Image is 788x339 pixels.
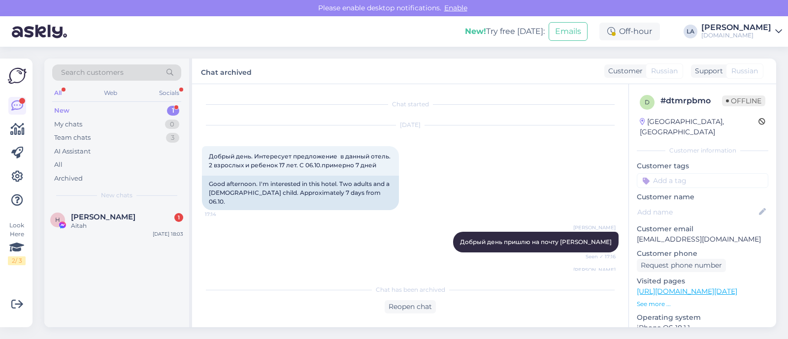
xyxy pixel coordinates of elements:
[102,87,119,99] div: Web
[701,24,771,31] div: [PERSON_NAME]
[205,211,242,218] span: 17:14
[55,216,60,223] span: H
[167,106,179,116] div: 1
[54,133,91,143] div: Team chats
[61,67,124,78] span: Search customers
[599,23,660,40] div: Off-hour
[376,285,445,294] span: Chat has been archived
[731,66,758,76] span: Russian
[701,24,782,39] a: [PERSON_NAME][DOMAIN_NAME]
[691,66,723,76] div: Support
[202,121,619,129] div: [DATE]
[166,133,179,143] div: 3
[637,234,768,245] p: [EMAIL_ADDRESS][DOMAIN_NAME]
[71,213,135,221] span: Helga Palmsalu
[465,26,545,37] div: Try free [DATE]:
[637,207,757,217] input: Add name
[637,312,768,323] p: Operating system
[157,87,181,99] div: Socials
[165,120,179,129] div: 0
[202,100,619,109] div: Chat started
[202,176,399,210] div: Good afternoon. I'm interested in this hotel. Two adults and a [DEMOGRAPHIC_DATA] child. Approxim...
[637,146,768,155] div: Customer information
[637,192,768,202] p: Customer name
[54,160,63,170] div: All
[8,256,26,265] div: 2 / 3
[684,25,697,38] div: LA
[722,95,765,106] span: Offline
[209,153,392,169] span: Добрый день. Интересует предложение в данный отель. 2 взрослых и ребенок 17 лет. С 06.10.примерно...
[54,120,82,129] div: My chats
[651,66,678,76] span: Russian
[465,27,486,36] b: New!
[637,161,768,171] p: Customer tags
[174,213,183,222] div: 1
[8,66,27,85] img: Askly Logo
[153,230,183,238] div: [DATE] 18:03
[549,22,588,41] button: Emails
[637,224,768,234] p: Customer email
[637,287,737,296] a: [URL][DOMAIN_NAME][DATE]
[604,66,643,76] div: Customer
[645,98,650,106] span: d
[54,147,91,156] div: AI Assistant
[54,174,83,184] div: Archived
[385,300,436,313] div: Reopen chat
[701,31,771,39] div: [DOMAIN_NAME]
[637,276,768,286] p: Visited pages
[640,117,758,137] div: [GEOGRAPHIC_DATA], [GEOGRAPHIC_DATA]
[637,300,768,308] p: See more ...
[637,173,768,188] input: Add a tag
[637,259,726,272] div: Request phone number
[8,221,26,265] div: Look Here
[71,221,183,230] div: Aitah
[52,87,64,99] div: All
[579,253,616,260] span: Seen ✓ 17:16
[573,266,616,274] span: [PERSON_NAME]
[637,248,768,259] p: Customer phone
[441,3,470,12] span: Enable
[660,95,722,107] div: # dtmrpbmo
[101,191,132,200] span: New chats
[460,238,612,246] span: Добрый день пришлю на почту [PERSON_NAME]
[637,323,768,333] p: iPhone OS 18.1.1
[54,106,69,116] div: New
[201,64,252,78] label: Chat archived
[573,224,616,231] span: [PERSON_NAME]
